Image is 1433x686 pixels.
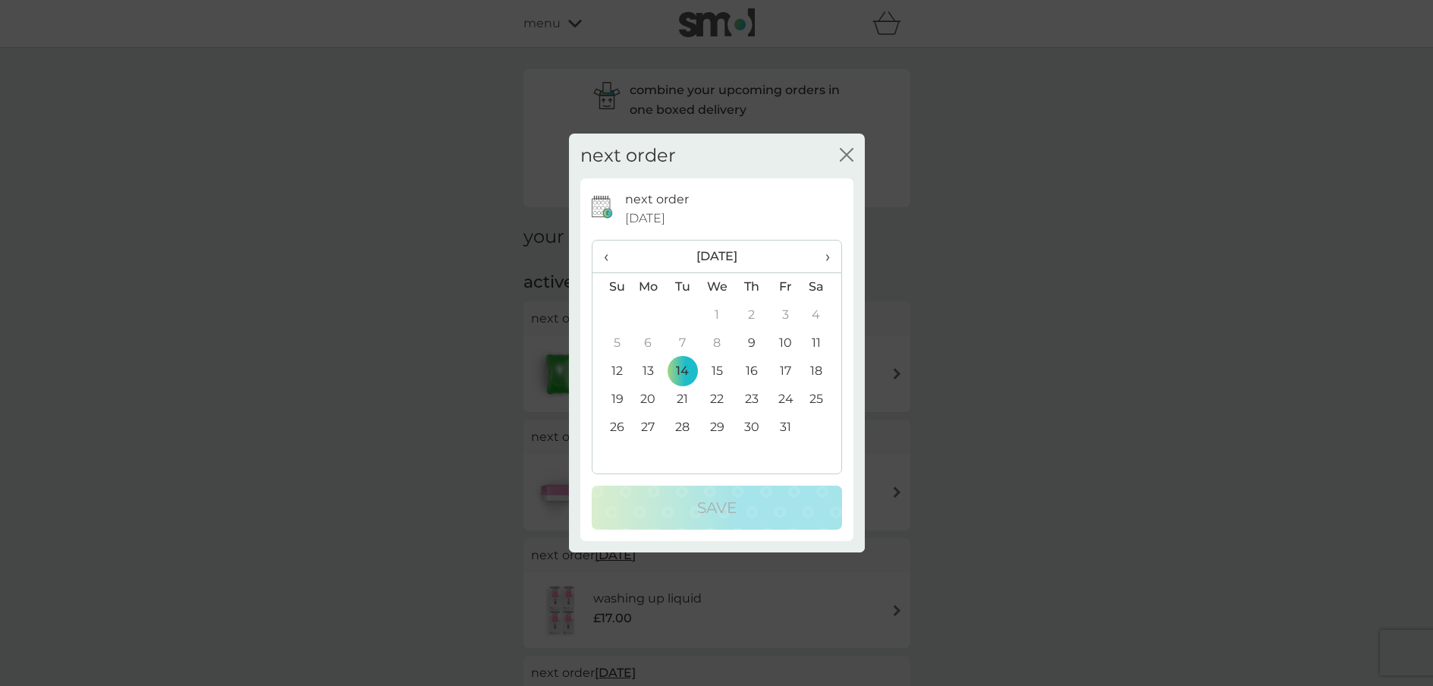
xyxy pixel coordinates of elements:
[631,329,666,357] td: 6
[803,329,841,357] td: 11
[699,385,734,414] td: 22
[665,385,699,414] td: 21
[592,486,842,530] button: Save
[699,301,734,329] td: 1
[625,209,665,228] span: [DATE]
[768,301,803,329] td: 3
[592,329,631,357] td: 5
[631,414,666,442] td: 27
[665,272,699,301] th: Tu
[592,357,631,385] td: 12
[604,241,620,272] span: ‹
[631,241,803,273] th: [DATE]
[768,272,803,301] th: Fr
[803,301,841,329] td: 4
[734,385,768,414] td: 23
[768,357,803,385] td: 17
[592,272,631,301] th: Su
[699,272,734,301] th: We
[814,241,829,272] span: ›
[768,414,803,442] td: 31
[699,357,734,385] td: 15
[592,385,631,414] td: 19
[734,357,768,385] td: 16
[734,329,768,357] td: 9
[592,414,631,442] td: 26
[734,301,768,329] td: 2
[734,272,768,301] th: Th
[803,385,841,414] td: 25
[768,329,803,357] td: 10
[665,414,699,442] td: 28
[840,148,853,164] button: close
[699,329,734,357] td: 8
[631,385,666,414] td: 20
[625,190,689,209] p: next order
[768,385,803,414] td: 24
[665,329,699,357] td: 7
[631,272,666,301] th: Mo
[734,414,768,442] td: 30
[803,272,841,301] th: Sa
[580,145,676,167] h2: next order
[631,357,666,385] td: 13
[803,357,841,385] td: 18
[697,496,737,520] p: Save
[699,414,734,442] td: 29
[665,357,699,385] td: 14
